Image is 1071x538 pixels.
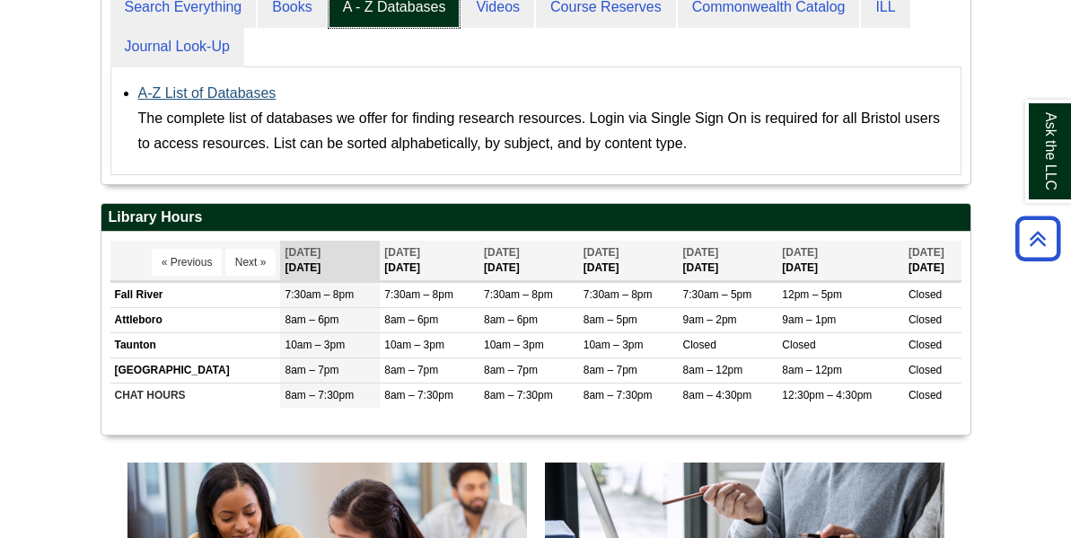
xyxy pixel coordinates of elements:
[782,288,842,301] span: 12pm – 5pm
[484,339,544,351] span: 10am – 3pm
[683,246,719,259] span: [DATE]
[484,246,520,259] span: [DATE]
[101,204,970,232] h2: Library Hours
[679,241,778,281] th: [DATE]
[384,364,438,376] span: 8am – 7pm
[380,241,479,281] th: [DATE]
[683,389,752,401] span: 8am – 4:30pm
[782,389,872,401] span: 12:30pm – 4:30pm
[110,307,281,332] td: Attleboro
[152,249,223,276] button: « Previous
[909,246,944,259] span: [DATE]
[138,85,277,101] a: A-Z List of Databases
[285,339,345,351] span: 10am – 3pm
[909,364,942,376] span: Closed
[909,389,942,401] span: Closed
[584,364,637,376] span: 8am – 7pm
[909,339,942,351] span: Closed
[584,288,653,301] span: 7:30am – 8pm
[285,313,338,326] span: 8am – 6pm
[584,313,637,326] span: 8am – 5pm
[1009,226,1067,251] a: Back to Top
[384,246,420,259] span: [DATE]
[138,106,952,156] div: The complete list of databases we offer for finding research resources. Login via Single Sign On ...
[484,389,553,401] span: 8am – 7:30pm
[683,313,737,326] span: 9am – 2pm
[285,288,354,301] span: 7:30am – 8pm
[782,246,818,259] span: [DATE]
[384,389,453,401] span: 8am – 7:30pm
[384,288,453,301] span: 7:30am – 8pm
[479,241,579,281] th: [DATE]
[782,313,836,326] span: 9am – 1pm
[683,339,716,351] span: Closed
[777,241,904,281] th: [DATE]
[110,358,281,384] td: [GEOGRAPHIC_DATA]
[110,333,281,358] td: Taunton
[782,339,815,351] span: Closed
[584,246,619,259] span: [DATE]
[110,282,281,307] td: Fall River
[384,313,438,326] span: 8am – 6pm
[285,364,338,376] span: 8am – 7pm
[285,246,320,259] span: [DATE]
[384,339,444,351] span: 10am – 3pm
[110,27,244,67] a: Journal Look-Up
[782,364,842,376] span: 8am – 12pm
[904,241,961,281] th: [DATE]
[683,364,743,376] span: 8am – 12pm
[484,313,538,326] span: 8am – 6pm
[683,288,752,301] span: 7:30am – 5pm
[225,249,277,276] button: Next »
[484,288,553,301] span: 7:30am – 8pm
[110,384,281,409] td: CHAT HOURS
[584,389,653,401] span: 8am – 7:30pm
[484,364,538,376] span: 8am – 7pm
[909,288,942,301] span: Closed
[285,389,354,401] span: 8am – 7:30pm
[280,241,380,281] th: [DATE]
[584,339,644,351] span: 10am – 3pm
[579,241,679,281] th: [DATE]
[909,313,942,326] span: Closed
